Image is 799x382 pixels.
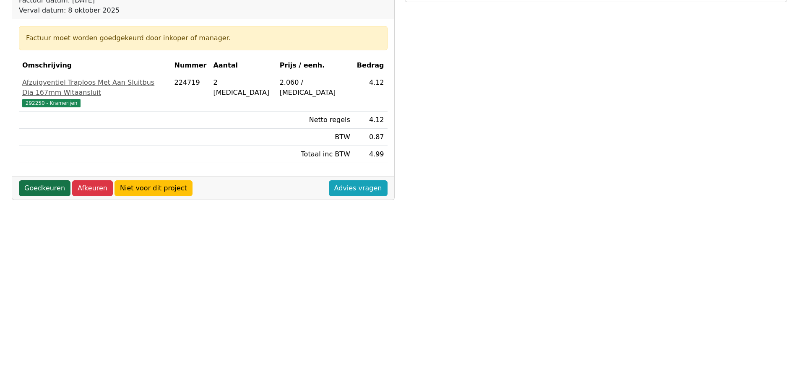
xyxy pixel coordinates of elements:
[115,180,193,196] a: Niet voor dit project
[276,129,354,146] td: BTW
[354,129,388,146] td: 0.87
[354,112,388,129] td: 4.12
[22,78,168,108] a: Afzuigventiel Traploos Met Aan Sluitbus Dia 167mm Witaansluit292250 - Kramerijen
[26,33,380,43] div: Factuur moet worden goedgekeurd door inkoper of manager.
[276,112,354,129] td: Netto regels
[72,180,113,196] a: Afkeuren
[213,78,273,98] div: 2 [MEDICAL_DATA]
[210,57,276,74] th: Aantal
[354,57,388,74] th: Bedrag
[171,74,210,112] td: 224719
[354,74,388,112] td: 4.12
[22,78,168,98] div: Afzuigventiel Traploos Met Aan Sluitbus Dia 167mm Witaansluit
[171,57,210,74] th: Nummer
[276,57,354,74] th: Prijs / eenh.
[354,146,388,163] td: 4.99
[19,5,170,16] div: Verval datum: 8 oktober 2025
[329,180,388,196] a: Advies vragen
[22,99,81,107] span: 292250 - Kramerijen
[276,146,354,163] td: Totaal inc BTW
[280,78,350,98] div: 2.060 / [MEDICAL_DATA]
[19,180,70,196] a: Goedkeuren
[19,57,171,74] th: Omschrijving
